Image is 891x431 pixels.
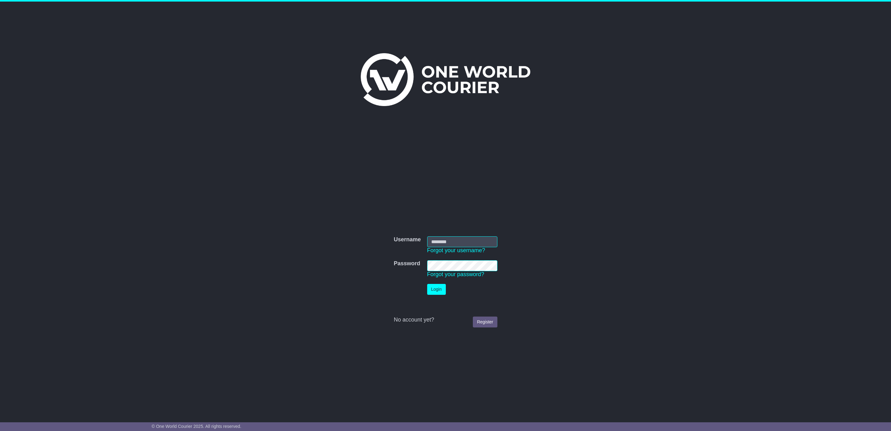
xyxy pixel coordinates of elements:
[427,284,446,295] button: Login
[427,247,485,253] a: Forgot your username?
[473,317,497,327] a: Register
[427,271,484,277] a: Forgot your password?
[394,317,497,323] div: No account yet?
[394,236,421,243] label: Username
[361,53,530,106] img: One World
[152,424,241,429] span: © One World Courier 2025. All rights reserved.
[394,260,420,267] label: Password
